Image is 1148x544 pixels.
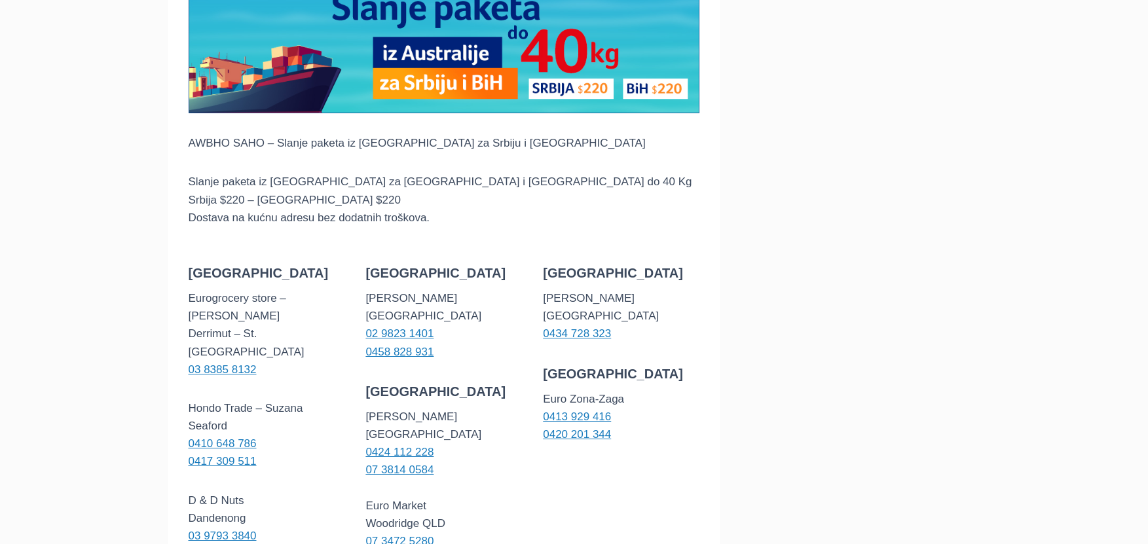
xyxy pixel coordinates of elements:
[365,382,522,401] h5: [GEOGRAPHIC_DATA]
[543,390,699,444] p: Euro Zona-Zaga
[543,263,699,283] h5: [GEOGRAPHIC_DATA]
[543,410,611,423] a: 0413 929 416
[189,530,257,542] a: 03 9793 3840
[365,463,434,476] a: 07 3814 0584
[543,289,699,343] p: [PERSON_NAME] [GEOGRAPHIC_DATA]
[365,289,522,361] p: [PERSON_NAME] [GEOGRAPHIC_DATA]
[543,327,611,340] a: 0434 728 323
[189,437,257,450] a: 0410 648 786
[365,446,434,458] a: 0424 112 228
[189,289,345,378] p: Eurogrocery store – [PERSON_NAME] Derrimut – St. [GEOGRAPHIC_DATA]
[189,134,700,152] p: AWBHO SAHO – Slanje paketa iz [GEOGRAPHIC_DATA] za Srbiju i [GEOGRAPHIC_DATA]
[189,263,345,283] h5: [GEOGRAPHIC_DATA]
[189,363,257,376] a: 03 8385 8132
[365,346,434,358] a: 0458 828 931
[189,173,700,227] p: Slanje paketa iz [GEOGRAPHIC_DATA] za [GEOGRAPHIC_DATA] i [GEOGRAPHIC_DATA] do 40 Kg Srbija $220 ...
[189,399,345,471] p: Hondo Trade – Suzana Seaford
[543,364,699,384] h5: [GEOGRAPHIC_DATA]
[543,428,611,441] a: 0420 201 344
[365,327,434,340] a: 02 9823 1401
[189,455,257,467] a: 0417 309 511
[365,263,522,283] h5: [GEOGRAPHIC_DATA]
